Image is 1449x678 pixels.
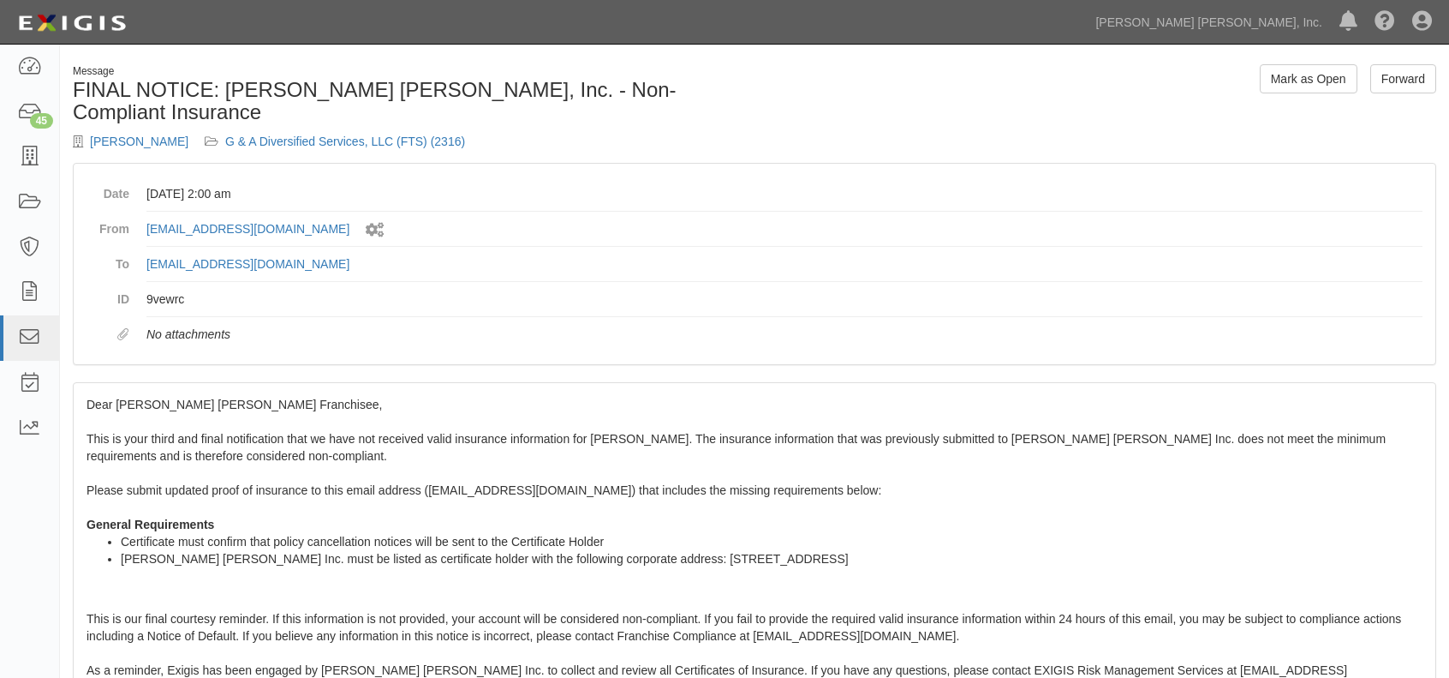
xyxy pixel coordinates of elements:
img: logo-5460c22ac91f19d4615b14bd174203de0afe785f0fc80cf4dbbc73dc1793850b.png [13,8,131,39]
strong: General Requirements [86,518,214,531]
a: G & A Diversified Services, LLC (FTS) (2316) [225,135,465,148]
dd: [DATE] 2:00 am [146,177,1422,212]
div: Message [73,64,742,79]
dt: Date [86,177,129,202]
dt: To [86,247,129,273]
dd: 9vewrc [146,282,1422,317]
a: Forward [1370,64,1436,93]
em: No attachments [146,327,230,341]
a: [PERSON_NAME] [PERSON_NAME], Inc. [1087,5,1331,39]
h1: FINAL NOTICE: [PERSON_NAME] [PERSON_NAME], Inc. - Non-Compliant Insurance [73,79,742,124]
li: Certificate must confirm that policy cancellation notices will be sent to the Certificate Holder [121,533,1422,550]
a: Mark as Open [1260,64,1357,93]
a: [EMAIL_ADDRESS][DOMAIN_NAME] [146,257,349,271]
dt: From [86,212,129,237]
a: [EMAIL_ADDRESS][DOMAIN_NAME] [146,222,349,236]
a: [PERSON_NAME] [90,135,188,148]
i: Attachments [117,329,129,341]
div: 45 [30,113,53,129]
dt: ID [86,282,129,308]
i: Help Center - Complianz [1374,12,1395,33]
li: [PERSON_NAME] [PERSON_NAME] Inc. must be listed as certificate holder with the following corporat... [121,550,1422,567]
i: Sent by system workflow [366,223,384,237]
